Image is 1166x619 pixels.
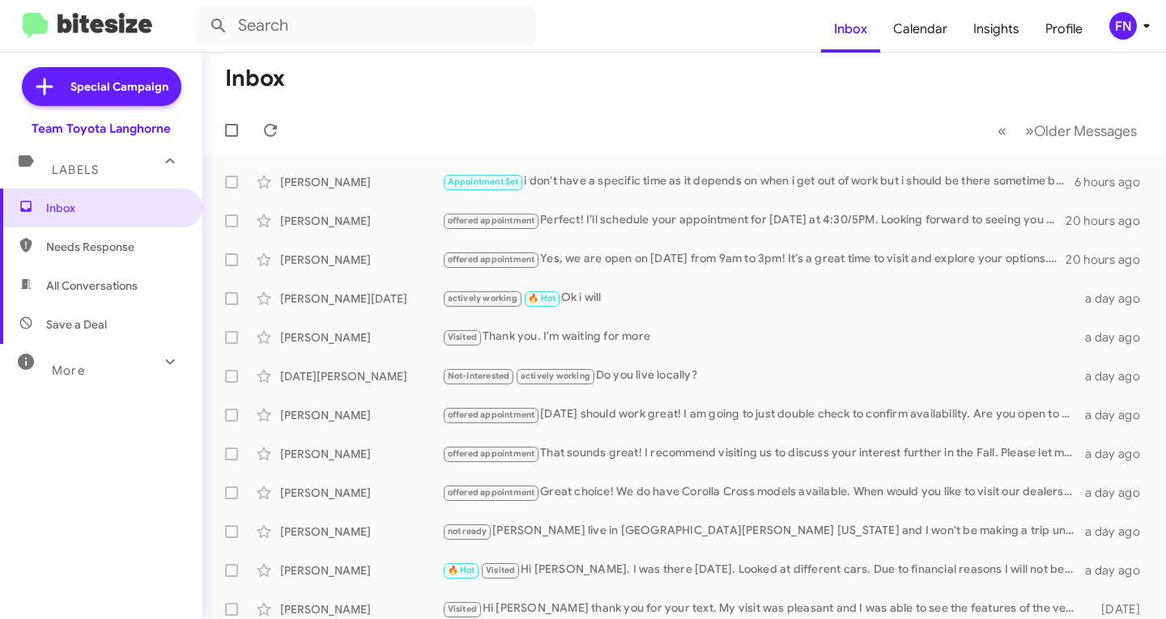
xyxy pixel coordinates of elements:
div: [DATE] should work great! I am going to just double check to confirm availability. Are you open t... [442,405,1083,424]
div: a day ago [1083,446,1153,462]
a: Profile [1032,6,1096,53]
span: « [998,121,1006,141]
div: [PERSON_NAME] [280,174,442,190]
div: Team Toyota Langhorne [32,121,171,137]
span: offered appointment [448,215,535,226]
span: Visited [448,332,477,342]
div: 20 hours ago [1066,213,1153,229]
span: Save a Deal [46,316,107,333]
span: actively working [448,293,517,303]
span: All Conversations [46,278,138,294]
span: not ready [448,526,487,536]
div: a day ago [1083,562,1153,579]
span: offered appointment [448,409,535,420]
span: 🔥 Hot [528,293,555,303]
a: Insights [960,6,1032,53]
div: a day ago [1083,524,1153,540]
div: Ok i will [442,289,1083,307]
span: Needs Response [46,239,184,255]
div: a day ago [1083,290,1153,307]
span: offered appointment [448,448,535,459]
button: Next [1015,114,1147,147]
div: [PERSON_NAME] live in [GEOGRAPHIC_DATA][PERSON_NAME] [US_STATE] and I won't be making a trip unti... [442,522,1083,541]
div: a day ago [1083,485,1153,501]
span: 🔥 Hot [448,565,475,575]
div: [PERSON_NAME] [280,485,442,501]
div: [PERSON_NAME] [280,601,442,617]
span: Not-Interested [448,371,510,381]
button: Previous [988,114,1016,147]
div: [PERSON_NAME] [280,407,442,423]
div: Hi [PERSON_NAME]. I was there [DATE]. Looked at different cars. Due to financial reasons I will n... [442,561,1083,579]
span: Older Messages [1034,122,1137,140]
div: [DATE] [1083,601,1153,617]
span: Special Campaign [70,78,168,95]
div: [PERSON_NAME] [280,213,442,229]
a: Special Campaign [22,67,181,106]
div: [PERSON_NAME] [280,329,442,346]
input: Search [196,6,536,45]
a: Inbox [821,6,880,53]
span: Visited [448,604,477,614]
div: [DATE][PERSON_NAME] [280,368,442,384]
span: offered appointment [448,487,535,498]
div: Yes, we are open on [DATE] from 9am to 3pm! It’s a great time to visit and explore your options. ... [442,250,1066,269]
div: [PERSON_NAME] [280,524,442,540]
div: Perfect! I’ll schedule your appointment for [DATE] at 4:30/5PM. Looking forward to seeing you the... [442,211,1066,230]
span: offered appointment [448,254,535,265]
div: 20 hours ago [1066,252,1153,268]
span: Inbox [46,200,184,216]
nav: Page navigation example [989,114,1147,147]
div: That sounds great! I recommend visiting us to discuss your interest further in the Fall. Please l... [442,444,1083,463]
div: a day ago [1083,329,1153,346]
div: Hi [PERSON_NAME] thank you for your text. My visit was pleasant and I was able to see the feature... [442,600,1083,618]
div: a day ago [1083,407,1153,423]
div: [PERSON_NAME] [280,446,442,462]
span: Labels [52,163,99,177]
span: actively working [521,371,590,381]
button: FN [1096,12,1148,40]
div: [PERSON_NAME] [280,252,442,268]
div: FN [1109,12,1137,40]
div: a day ago [1083,368,1153,384]
div: Thank you. I'm waiting for more [442,328,1083,346]
a: Calendar [880,6,960,53]
span: Visited [486,565,515,575]
span: Appointment Set [448,176,519,187]
div: 6 hours ago [1075,174,1153,190]
div: Do you live locally? [442,367,1083,385]
h1: Inbox [225,66,285,91]
div: Great choice! We do have Corolla Cross models available. When would you like to visit our dealers... [442,483,1083,502]
div: [PERSON_NAME] [280,562,442,579]
div: [PERSON_NAME][DATE] [280,290,442,307]
span: » [1025,121,1034,141]
span: More [52,363,85,378]
div: i don't have a specific time as it depends on when i get out of work but i should be there someti... [442,172,1075,191]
